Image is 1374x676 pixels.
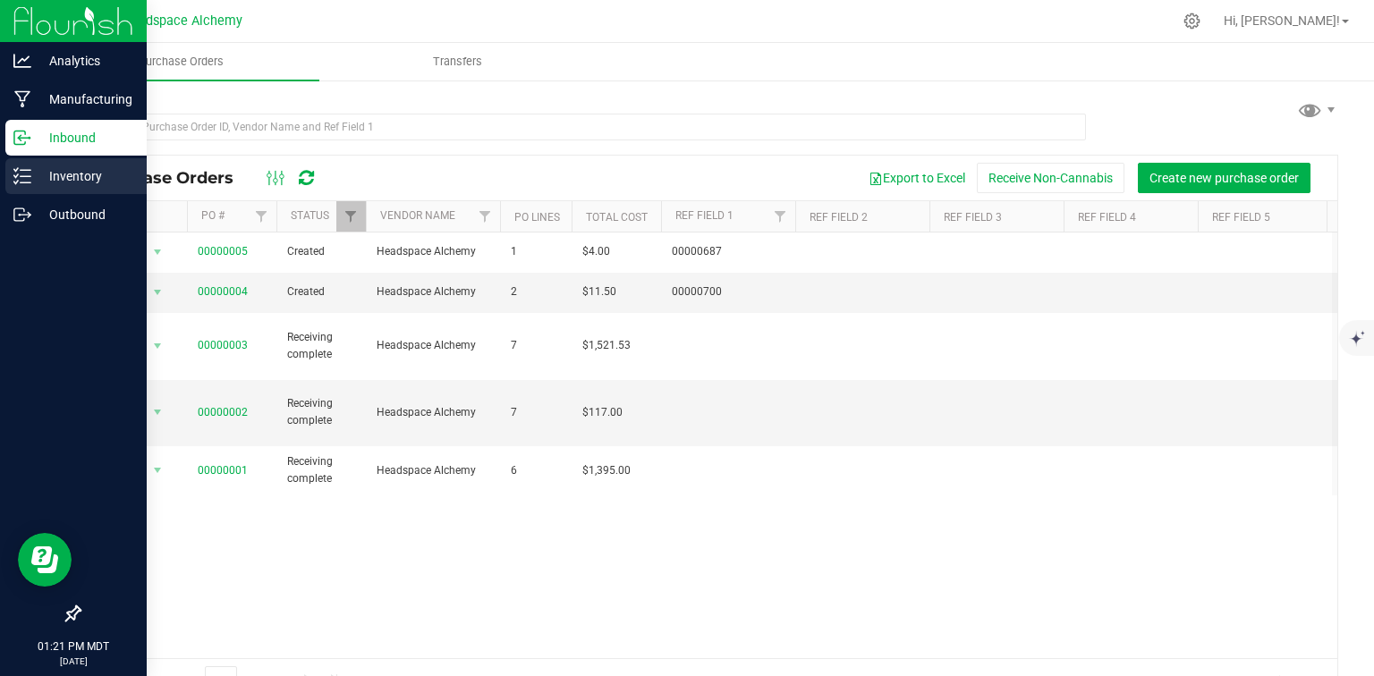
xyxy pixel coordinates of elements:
[944,211,1002,224] a: Ref Field 3
[198,464,248,477] a: 00000001
[586,211,648,224] a: Total Cost
[147,240,169,265] span: select
[511,337,561,354] span: 7
[287,395,355,429] span: Receiving complete
[13,52,31,70] inline-svg: Analytics
[123,13,242,29] span: Headspace Alchemy
[409,54,506,70] span: Transfers
[377,243,489,260] span: Headspace Alchemy
[511,462,561,479] span: 6
[13,90,31,108] inline-svg: Manufacturing
[336,201,366,232] a: Filter
[247,201,276,232] a: Filter
[291,209,329,222] a: Status
[672,283,785,300] span: 00000700
[471,201,500,232] a: Filter
[147,458,169,483] span: select
[511,404,561,421] span: 7
[43,43,319,80] a: Purchase Orders
[810,211,868,224] a: Ref Field 2
[582,337,631,354] span: $1,521.53
[380,209,455,222] a: Vendor Name
[1138,163,1310,193] button: Create new purchase order
[198,406,248,418] a: 00000002
[31,204,139,225] p: Outbound
[8,638,139,655] p: 01:21 PM MDT
[377,283,489,300] span: Headspace Alchemy
[377,337,489,354] span: Headspace Alchemy
[31,165,139,187] p: Inventory
[31,89,139,110] p: Manufacturing
[514,211,560,224] a: PO Lines
[147,400,169,425] span: select
[147,280,169,305] span: select
[198,285,248,298] a: 00000004
[8,655,139,668] p: [DATE]
[319,43,596,80] a: Transfers
[13,129,31,147] inline-svg: Inbound
[582,404,623,421] span: $117.00
[31,127,139,148] p: Inbound
[201,209,225,222] a: PO #
[766,201,795,232] a: Filter
[198,339,248,351] a: 00000003
[582,462,631,479] span: $1,395.00
[287,283,355,300] span: Created
[287,453,355,487] span: Receiving complete
[13,167,31,185] inline-svg: Inventory
[198,245,248,258] a: 00000005
[31,50,139,72] p: Analytics
[114,54,248,70] span: Purchase Orders
[147,334,169,359] span: select
[13,206,31,224] inline-svg: Outbound
[675,209,734,222] a: Ref Field 1
[79,114,1086,140] input: Search Purchase Order ID, Vendor Name and Ref Field 1
[977,163,1124,193] button: Receive Non-Cannabis
[1149,171,1299,185] span: Create new purchase order
[672,243,785,260] span: 00000687
[1224,13,1340,28] span: Hi, [PERSON_NAME]!
[377,462,489,479] span: Headspace Alchemy
[1078,211,1136,224] a: Ref Field 4
[1181,13,1203,30] div: Manage settings
[287,329,355,363] span: Receiving complete
[18,533,72,587] iframe: Resource center
[511,283,561,300] span: 2
[93,168,251,188] span: Purchase Orders
[857,163,977,193] button: Export to Excel
[287,243,355,260] span: Created
[582,243,610,260] span: $4.00
[511,243,561,260] span: 1
[582,283,616,300] span: $11.50
[1212,211,1270,224] a: Ref Field 5
[377,404,489,421] span: Headspace Alchemy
